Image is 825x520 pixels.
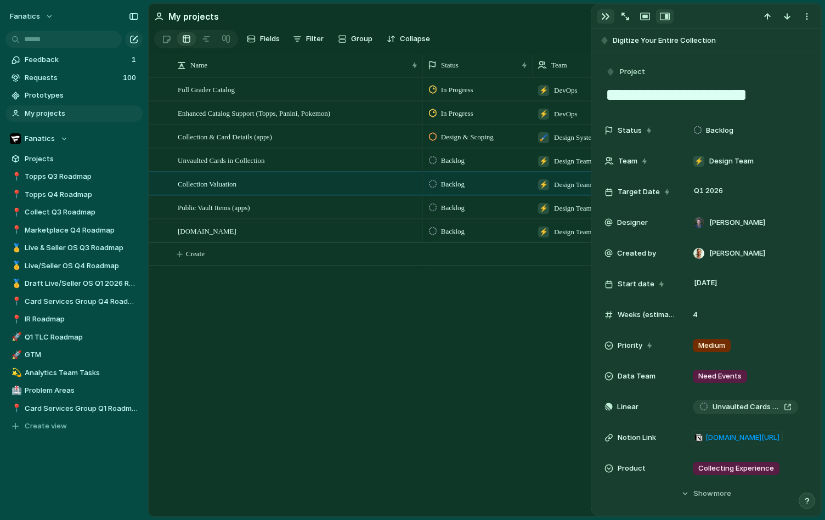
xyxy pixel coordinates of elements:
button: 🏥 [10,385,21,396]
button: Fanatics [5,131,143,147]
div: ⚡ [538,227,549,238]
span: Backlog [441,226,465,237]
span: Design Team [709,156,754,167]
span: In Progress [441,108,473,119]
button: Digitize Your Entire Collection [596,32,816,49]
span: Create view [25,421,67,432]
span: Product [618,463,646,474]
button: 📍 [10,225,21,236]
span: Filter [306,33,324,44]
span: Design & Scoping [441,132,494,143]
span: Enhanced Catalog Support (Topps, Panini, Pokemon) [178,106,330,119]
span: Fanatics [25,133,55,144]
span: GTM [25,349,139,360]
span: Full Grader Catalog [178,83,235,95]
button: 🚀 [10,332,21,343]
span: Notion Link [618,432,656,443]
span: Digitize Your Entire Collection [613,35,816,46]
span: Weeks (estimate) [618,309,675,320]
a: 🥇Live/Seller OS Q4 Roadmap [5,258,143,274]
span: Unvaulted Cards in Collection [178,154,265,166]
span: DevOps [554,85,578,96]
span: Show [693,488,713,499]
span: Backlog [441,155,465,166]
span: Created by [617,248,656,259]
button: 📍 [10,171,21,182]
span: Live/Seller OS Q4 Roadmap [25,261,139,272]
span: Team [551,60,567,71]
button: 📍 [10,189,21,200]
button: fanatics [5,8,59,25]
div: ⚡ [538,203,549,214]
span: Design Team [554,203,592,214]
span: Q1 2026 [691,184,726,197]
span: [DOMAIN_NAME] [178,224,236,237]
span: Design Team [554,227,592,238]
a: 📍Collect Q3 Roadmap [5,204,143,221]
span: Create [186,248,205,259]
span: Group [351,33,372,44]
div: ⚡ [538,156,549,167]
button: 🥇 [10,278,21,289]
span: In Progress [441,84,473,95]
div: 💫 [12,366,19,379]
button: 🥇 [10,242,21,253]
a: 📍Card Services Group Q4 Roadmap [5,293,143,310]
span: Collection Valuation [178,177,236,190]
span: Design System Team [554,132,614,143]
span: Problem Areas [25,385,139,396]
button: 📍 [10,207,21,218]
a: 💫Analytics Team Tasks [5,365,143,381]
span: Backlog [706,125,733,136]
div: ⚡ [538,179,549,190]
button: Showmore [604,484,807,504]
span: Projects [25,154,139,165]
div: 🚀 [12,349,19,361]
div: 🖌 [538,132,549,143]
div: 🥇Live & Seller OS Q3 Roadmap [5,240,143,256]
span: fanatics [10,11,40,22]
div: 🚀Q1 TLC Roadmap [5,329,143,346]
a: 📍Card Services Group Q1 Roadmap [5,400,143,417]
a: 🚀GTM [5,347,143,363]
div: 🏥Problem Areas [5,382,143,399]
div: 🏥 [12,385,19,397]
button: Fields [242,30,284,48]
span: Collect Q3 Roadmap [25,207,139,218]
span: Analytics Team Tasks [25,368,139,378]
span: Marketplace Q4 Roadmap [25,225,139,236]
div: 📍 [12,188,19,201]
span: Priority [618,340,642,351]
span: Feedback [25,54,128,65]
button: Create view [5,418,143,434]
span: [PERSON_NAME] [709,248,765,259]
span: My projects [25,108,139,119]
span: Topps Q3 Roadmap [25,171,139,182]
a: Requests100 [5,70,143,86]
span: Data Team [618,371,656,382]
a: My projects [5,105,143,122]
span: Card Services Group Q4 Roadmap [25,296,139,307]
a: 📍Marketplace Q4 Roadmap [5,222,143,239]
button: Collapse [382,30,434,48]
div: ⚡ [538,85,549,96]
span: Q1 TLC Roadmap [25,332,139,343]
a: 📍Topps Q4 Roadmap [5,186,143,203]
a: Prototypes [5,87,143,104]
span: Name [190,60,207,71]
span: [DATE] [691,276,720,290]
a: 📍Topps Q3 Roadmap [5,168,143,185]
button: 💫 [10,368,21,378]
a: Unvaulted Cards in Collection [693,400,798,414]
a: Projects [5,151,143,167]
span: Draft Live/Seller OS Q1 2026 Roadmap [25,278,139,289]
span: Team [618,156,637,167]
span: Project [620,66,645,77]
